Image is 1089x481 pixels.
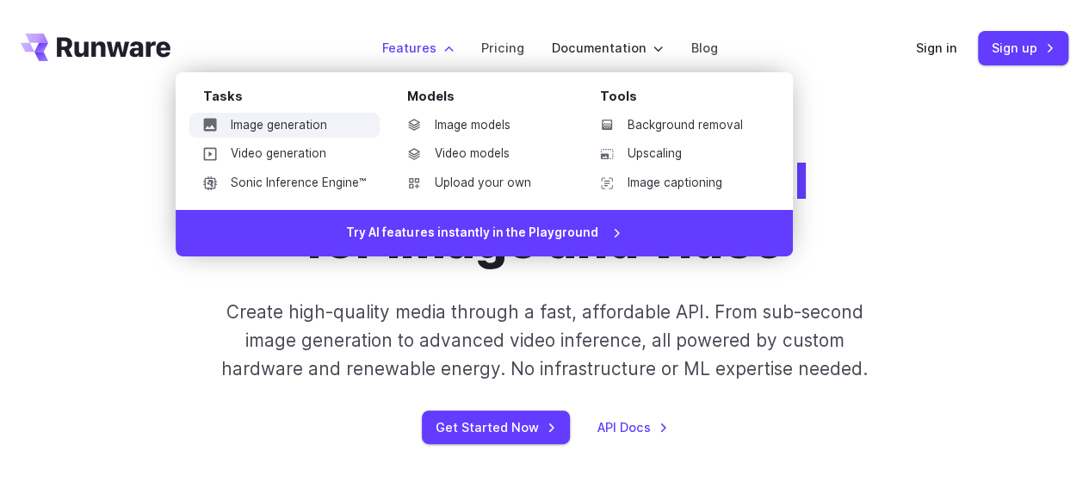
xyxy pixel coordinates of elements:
h1: for image and video [282,151,808,270]
a: Sonic Inference Engine™ [189,170,380,196]
a: Image captioning [586,170,765,196]
a: Background removal [586,113,765,139]
a: Upload your own [393,170,572,196]
a: Go to / [21,34,170,61]
label: Documentation [552,38,664,58]
a: Video models [393,141,572,167]
a: Sign up [978,31,1068,65]
a: Image generation [189,113,380,139]
a: Video generation [189,141,380,167]
div: Tasks [203,86,380,113]
p: Create high-quality media through a fast, affordable API. From sub-second image generation to adv... [209,298,880,384]
a: Image models [393,113,572,139]
a: Sign in [916,38,957,58]
a: Pricing [481,38,524,58]
a: API Docs [597,417,668,437]
a: Get Started Now [422,410,570,444]
div: Tools [600,86,765,113]
a: Blog [691,38,718,58]
label: Features [382,38,454,58]
div: Models [407,86,572,113]
a: Try AI features instantly in the Playground [176,210,793,256]
a: Upscaling [586,141,765,167]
